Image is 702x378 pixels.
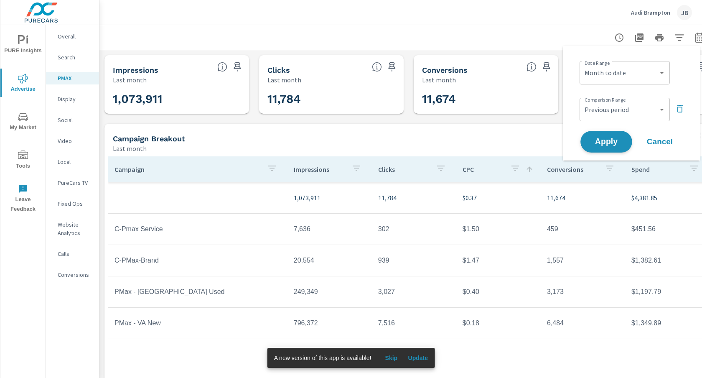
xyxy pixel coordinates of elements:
[635,131,685,152] button: Cancel
[547,165,598,174] p: Conversions
[113,134,185,143] h5: Campaign Breakout
[408,354,428,362] span: Update
[643,138,677,146] span: Cancel
[371,219,456,240] td: 302
[108,313,287,334] td: PMax - VA New
[294,193,365,203] p: 1,073,911
[108,219,287,240] td: C-Pmax Service
[3,151,43,171] span: Tools
[378,193,449,203] p: 11,784
[46,268,99,281] div: Conversions
[540,250,625,271] td: 1,557
[108,250,287,271] td: C-PMax-Brand
[46,135,99,147] div: Video
[46,218,99,239] div: Website Analytics
[114,165,260,174] p: Campaign
[58,116,92,124] p: Social
[456,313,540,334] td: $0.18
[46,248,99,260] div: Calls
[371,281,456,302] td: 3,027
[58,179,92,187] p: PureCars TV
[526,62,537,72] span: Total Conversions include Actions, Leads and Unmapped.
[58,95,92,103] p: Display
[46,30,99,43] div: Overall
[58,250,92,258] p: Calls
[287,250,371,271] td: 20,554
[231,60,244,74] span: Save this to your personalized report
[46,156,99,168] div: Local
[463,165,504,174] p: CPC
[422,75,456,85] p: Last month
[3,35,43,56] span: PURE Insights
[267,66,290,74] h5: Clicks
[58,53,92,61] p: Search
[631,29,648,46] button: "Export Report to PDF"
[580,131,632,153] button: Apply
[46,93,99,105] div: Display
[371,313,456,334] td: 7,516
[46,51,99,64] div: Search
[463,193,534,203] p: $0.37
[404,351,431,365] button: Update
[58,271,92,279] p: Conversions
[287,219,371,240] td: 7,636
[422,92,550,106] h3: 11,674
[422,66,468,74] h5: Conversions
[58,137,92,145] p: Video
[3,74,43,94] span: Advertise
[385,60,399,74] span: Save this to your personalized report
[381,354,401,362] span: Skip
[46,72,99,84] div: PMAX
[113,66,158,74] h5: Impressions
[378,351,404,365] button: Skip
[287,313,371,334] td: 796,372
[372,62,382,72] span: The number of times an ad was clicked by a consumer.
[547,193,618,203] p: 11,674
[108,281,287,302] td: PMax - [GEOGRAPHIC_DATA] Used
[671,29,688,46] button: Apply Filters
[46,176,99,189] div: PureCars TV
[294,165,345,174] p: Impressions
[46,197,99,210] div: Fixed Ops
[677,5,692,20] div: JB
[540,281,625,302] td: 3,173
[0,25,46,217] div: nav menu
[3,184,43,214] span: Leave Feedback
[113,92,241,106] h3: 1,073,911
[113,143,147,153] p: Last month
[456,250,540,271] td: $1.47
[113,75,147,85] p: Last month
[631,9,670,16] p: Audi Brampton
[378,165,429,174] p: Clicks
[58,32,92,41] p: Overall
[58,199,92,208] p: Fixed Ops
[3,112,43,133] span: My Market
[371,250,456,271] td: 939
[58,158,92,166] p: Local
[456,219,540,240] td: $1.50
[540,60,553,74] span: Save this to your personalized report
[631,165,682,174] p: Spend
[217,62,227,72] span: The number of times an ad was shown on your behalf.
[267,92,395,106] h3: 11,784
[287,281,371,302] td: 249,349
[540,219,625,240] td: 459
[651,29,668,46] button: Print Report
[58,220,92,237] p: Website Analytics
[267,75,301,85] p: Last month
[589,138,623,146] span: Apply
[46,114,99,126] div: Social
[456,281,540,302] td: $0.40
[58,74,92,82] p: PMAX
[540,313,625,334] td: 6,484
[274,355,371,361] span: A new version of this app is available!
